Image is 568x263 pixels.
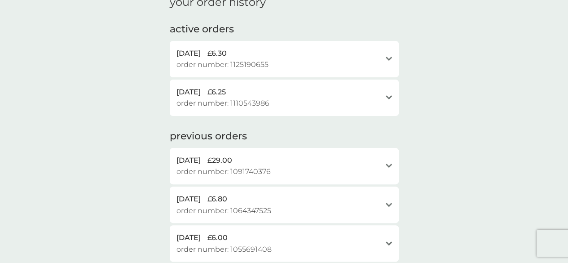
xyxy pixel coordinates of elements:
h2: previous orders [170,129,247,143]
span: [DATE] [176,86,201,98]
span: £6.25 [207,86,226,98]
span: [DATE] [176,48,201,59]
span: £29.00 [207,155,232,166]
span: £6.00 [207,232,228,244]
span: £6.30 [207,48,227,59]
span: [DATE] [176,232,201,244]
span: order number: 1055691408 [176,244,272,255]
span: [DATE] [176,193,201,205]
span: order number: 1064347525 [176,205,271,217]
span: order number: 1125190655 [176,59,269,71]
h2: active orders [170,22,234,36]
span: order number: 1091740376 [176,166,271,178]
span: [DATE] [176,155,201,166]
span: order number: 1110543986 [176,98,269,109]
span: £6.80 [207,193,227,205]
